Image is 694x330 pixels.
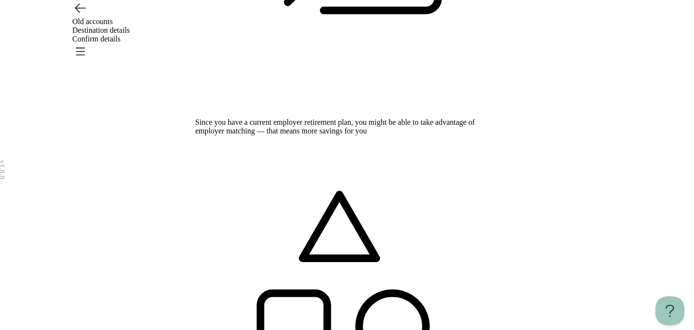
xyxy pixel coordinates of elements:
[72,35,120,43] span: Confirm details
[195,118,475,135] span: Since you have a current employer retirement plan, you might be able to take advantage of employe...
[72,26,130,34] span: Destination details
[72,43,88,59] button: Open menu
[72,17,113,26] span: Old accounts
[655,296,684,325] iframe: Help Scout Beacon - Open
